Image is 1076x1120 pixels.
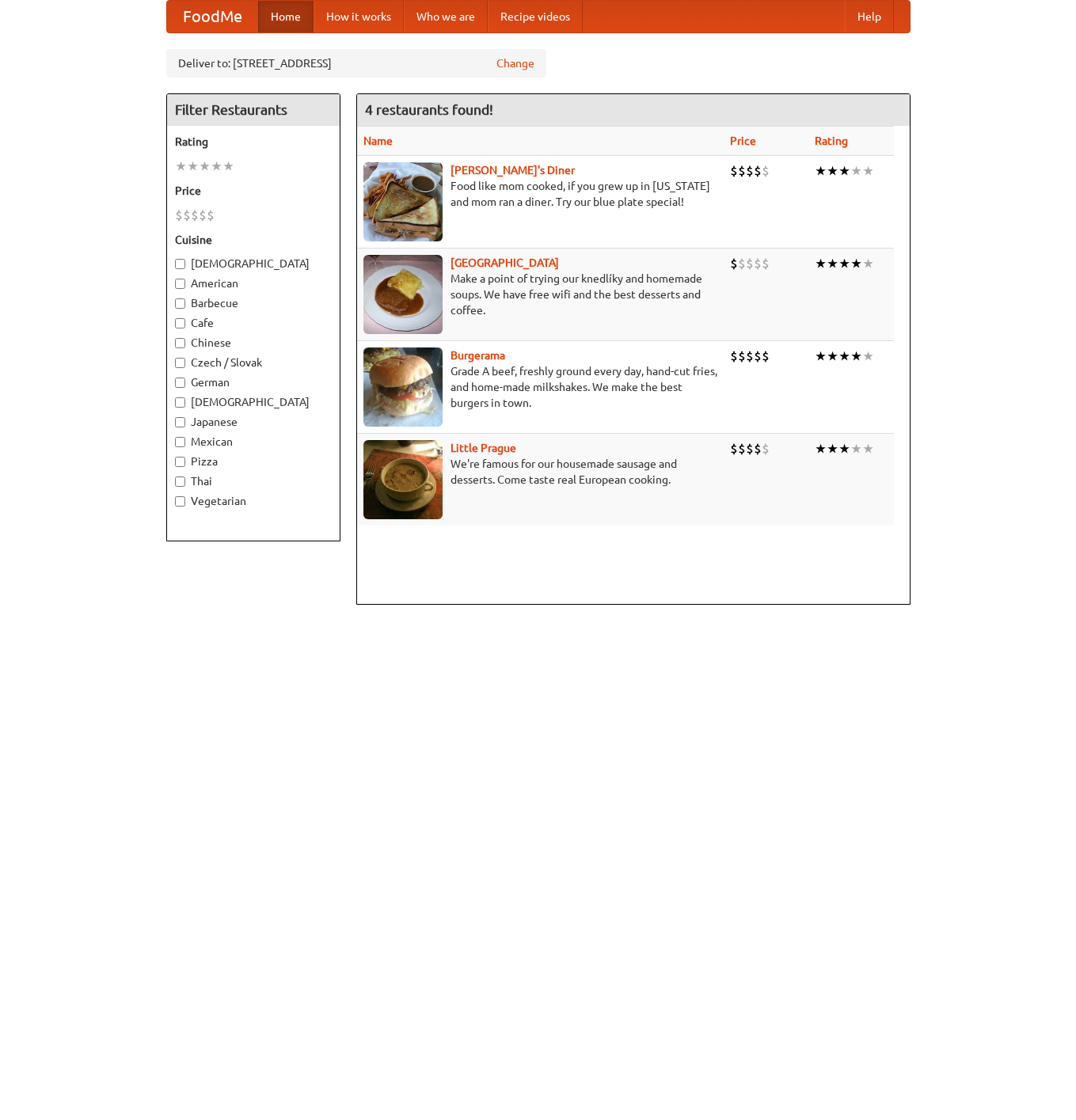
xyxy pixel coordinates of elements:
[850,162,862,180] li: ★
[314,1,404,32] a: How it works
[815,135,848,147] a: Rating
[363,363,718,411] p: Grade A beef, freshly ground every day, hand-cut fries, and home-made milkshakes. We make the bes...
[175,232,332,248] h5: Cuisine
[175,259,185,269] input: [DEMOGRAPHIC_DATA]
[827,347,838,365] li: ★
[187,158,199,175] li: ★
[838,162,850,180] li: ★
[815,162,827,180] li: ★
[451,164,575,177] b: [PERSON_NAME]'s Diner
[175,394,332,410] label: [DEMOGRAPHIC_DATA]
[363,347,443,427] img: burgerama.jpg
[746,347,754,365] li: $
[850,255,862,272] li: ★
[838,347,850,365] li: ★
[488,1,583,32] a: Recipe videos
[175,338,185,348] input: Chinese
[451,349,505,362] a: Burgerama
[175,134,332,150] h5: Rating
[175,335,332,351] label: Chinese
[175,374,332,390] label: German
[730,162,738,180] li: $
[862,347,874,365] li: ★
[815,440,827,457] li: ★
[754,162,762,180] li: $
[175,183,332,199] h5: Price
[815,255,827,272] li: ★
[738,347,746,365] li: $
[175,496,185,507] input: Vegetarian
[363,271,718,318] p: Make a point of trying our knedlíky and homemade soups. We have free wifi and the best desserts a...
[850,347,862,365] li: ★
[191,207,199,224] li: $
[258,1,314,32] a: Home
[746,440,754,457] li: $
[363,178,718,210] p: Food like mom cooked, if you grew up in [US_STATE] and mom ran a diner. Try our blue plate special!
[738,440,746,457] li: $
[827,162,838,180] li: ★
[738,255,746,272] li: $
[365,102,493,117] ng-pluralize: 4 restaurants found!
[862,440,874,457] li: ★
[175,417,185,427] input: Japanese
[838,255,850,272] li: ★
[175,279,185,289] input: American
[199,158,211,175] li: ★
[850,440,862,457] li: ★
[175,437,185,447] input: Mexican
[175,378,185,388] input: German
[404,1,488,32] a: Who we are
[738,162,746,180] li: $
[845,1,894,32] a: Help
[451,442,516,454] a: Little Prague
[175,358,185,368] input: Czech / Slovak
[175,434,332,450] label: Mexican
[167,1,258,32] a: FoodMe
[762,162,770,180] li: $
[827,440,838,457] li: ★
[175,493,332,509] label: Vegetarian
[199,207,207,224] li: $
[175,315,332,331] label: Cafe
[167,94,340,126] h4: Filter Restaurants
[175,355,332,370] label: Czech / Slovak
[207,207,215,224] li: $
[175,207,183,224] li: $
[363,440,443,519] img: littleprague.jpg
[222,158,234,175] li: ★
[762,440,770,457] li: $
[175,476,185,487] input: Thai
[363,456,718,488] p: We're famous for our housemade sausage and desserts. Come taste real European cooking.
[363,135,393,147] a: Name
[762,347,770,365] li: $
[754,347,762,365] li: $
[175,318,185,328] input: Cafe
[175,158,187,175] li: ★
[754,255,762,272] li: $
[754,440,762,457] li: $
[730,347,738,365] li: $
[496,55,534,71] a: Change
[862,255,874,272] li: ★
[175,298,185,309] input: Barbecue
[175,457,185,467] input: Pizza
[730,255,738,272] li: $
[363,162,443,241] img: sallys.jpg
[175,454,332,469] label: Pizza
[827,255,838,272] li: ★
[730,440,738,457] li: $
[451,256,559,269] a: [GEOGRAPHIC_DATA]
[746,162,754,180] li: $
[175,397,185,408] input: [DEMOGRAPHIC_DATA]
[762,255,770,272] li: $
[166,49,546,78] div: Deliver to: [STREET_ADDRESS]
[175,414,332,430] label: Japanese
[838,440,850,457] li: ★
[730,135,756,147] a: Price
[175,473,332,489] label: Thai
[175,275,332,291] label: American
[815,347,827,365] li: ★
